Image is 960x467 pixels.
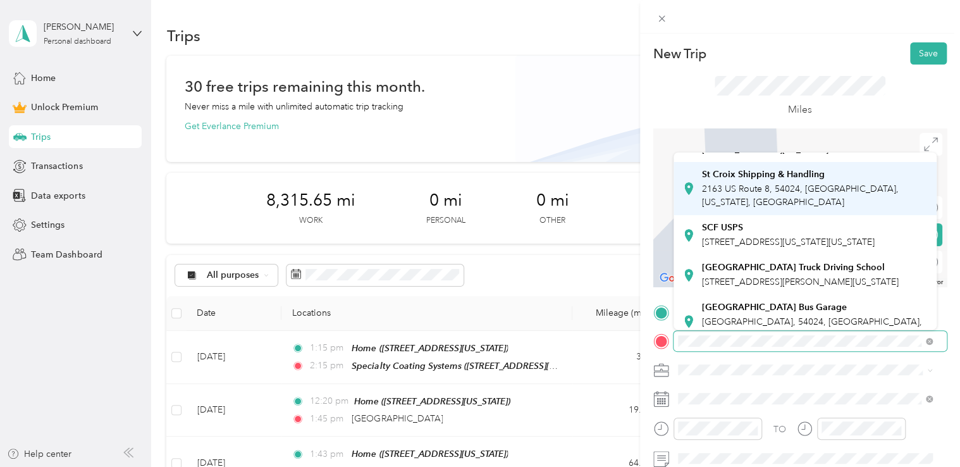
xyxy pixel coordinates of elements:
[701,169,824,180] strong: St Croix Shipping & Handling
[701,277,898,287] span: [STREET_ADDRESS][PERSON_NAME][US_STATE]
[889,396,960,467] iframe: Everlance-gr Chat Button Frame
[910,42,947,65] button: Save
[701,222,742,233] strong: SCF USPS
[701,144,828,154] span: [STREET_ADDRESS][US_STATE]
[788,102,812,118] p: Miles
[701,184,898,208] span: 2163 US Route 8, 54024, [GEOGRAPHIC_DATA], [US_STATE], [GEOGRAPHIC_DATA]
[656,270,698,287] img: Google
[656,270,698,287] a: Open this area in Google Maps (opens a new window)
[701,316,921,340] span: [GEOGRAPHIC_DATA], 54024, [GEOGRAPHIC_DATA], [US_STATE], [GEOGRAPHIC_DATA]
[701,302,846,313] strong: [GEOGRAPHIC_DATA] Bus Garage
[653,45,706,63] p: New Trip
[773,423,786,436] div: TO
[701,262,884,273] strong: [GEOGRAPHIC_DATA] Truck Driving School
[701,237,874,247] span: [STREET_ADDRESS][US_STATE][US_STATE]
